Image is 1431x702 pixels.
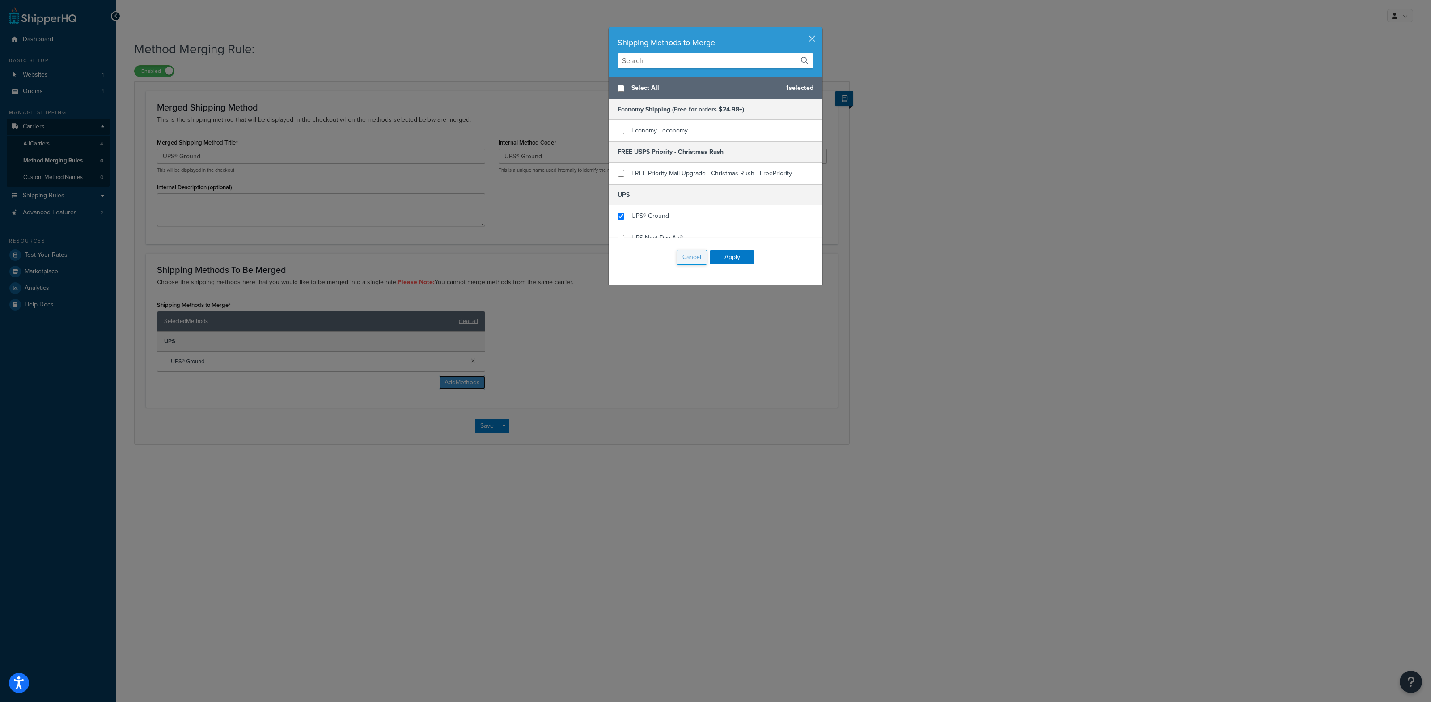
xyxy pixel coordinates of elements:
h5: UPS [609,184,822,205]
span: UPS Next Day Air® [631,233,683,243]
button: Cancel [677,250,707,265]
div: 1 selected [609,77,822,99]
span: UPS® Ground [631,211,669,221]
h5: Economy Shipping (Free for orders $24.98+) [609,99,822,120]
h5: FREE USPS Priority - Christmas Rush [609,141,822,162]
button: Apply [710,250,754,264]
div: Shipping Methods to Merge [618,36,813,49]
input: Search [618,53,813,68]
span: FREE Priority Mail Upgrade - Christmas Rush - FreePriority [631,169,792,178]
span: Economy - economy [631,126,688,135]
span: Select All [631,82,779,94]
